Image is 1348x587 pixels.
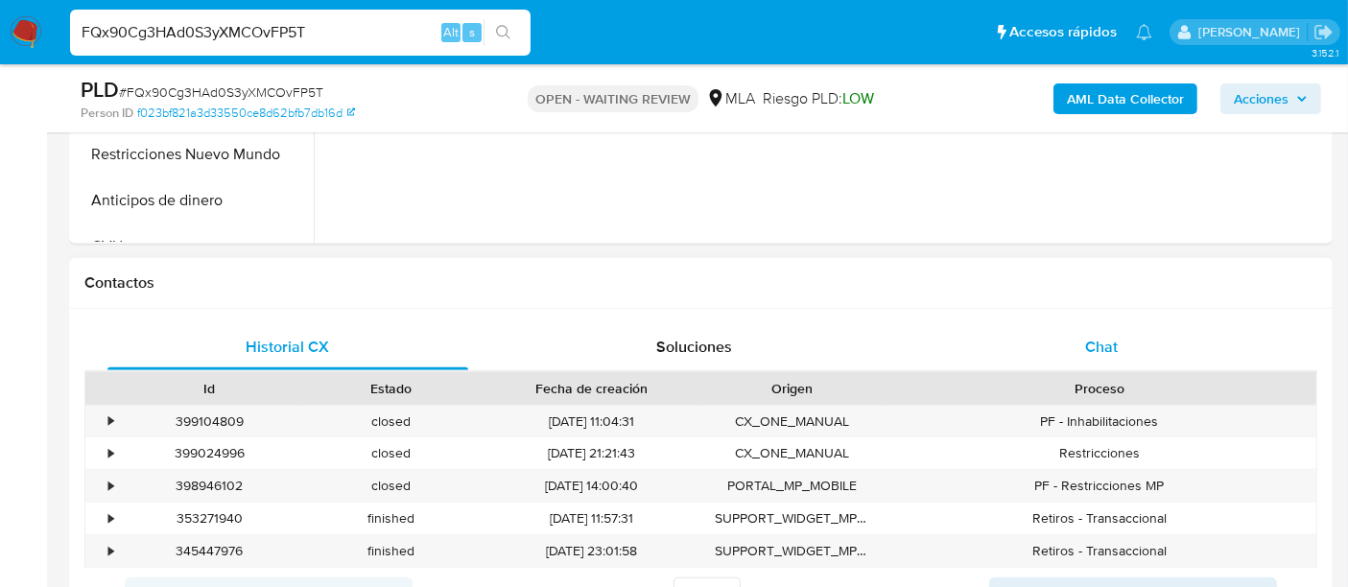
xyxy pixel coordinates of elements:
div: Retiros - Transaccional [883,535,1316,567]
b: AML Data Collector [1067,83,1184,114]
div: MLA [706,88,755,109]
span: # FQx90Cg3HAd0S3yXMCOvFP5T [119,82,323,102]
span: Chat [1085,336,1118,358]
div: closed [300,406,482,437]
p: gabriela.sanchez@mercadolibre.com [1198,23,1307,41]
div: • [108,412,113,431]
b: Person ID [81,105,133,122]
span: LOW [842,87,874,109]
div: PORTAL_MP_MOBILE [701,470,883,502]
span: Soluciones [657,336,733,358]
div: CX_ONE_MANUAL [701,437,883,469]
div: SUPPORT_WIDGET_MP_MOBILE [701,535,883,567]
div: • [108,542,113,560]
div: 399104809 [119,406,300,437]
button: Restricciones Nuevo Mundo [74,131,314,177]
div: Restricciones [883,437,1316,469]
div: Fecha de creación [495,379,688,398]
div: closed [300,470,482,502]
span: Accesos rápidos [1009,22,1117,42]
button: Acciones [1220,83,1321,114]
button: search-icon [484,19,523,46]
div: closed [300,437,482,469]
div: • [108,477,113,495]
div: [DATE] 21:21:43 [482,437,701,469]
div: Id [132,379,287,398]
div: Proceso [896,379,1303,398]
span: Historial CX [247,336,330,358]
h1: Contactos [84,273,1317,293]
div: • [108,509,113,528]
span: s [469,23,475,41]
button: AML Data Collector [1053,83,1197,114]
a: Notificaciones [1136,24,1152,40]
div: 398946102 [119,470,300,502]
div: • [108,444,113,462]
div: finished [300,535,482,567]
div: PF - Restricciones MP [883,470,1316,502]
div: Origen [715,379,869,398]
p: OPEN - WAITING REVIEW [528,85,698,112]
span: Acciones [1234,83,1289,114]
div: Retiros - Transaccional [883,503,1316,534]
div: PF - Inhabilitaciones [883,406,1316,437]
div: 345447976 [119,535,300,567]
div: 399024996 [119,437,300,469]
span: 3.152.1 [1312,45,1338,60]
span: Alt [443,23,459,41]
div: [DATE] 23:01:58 [482,535,701,567]
div: [DATE] 11:04:31 [482,406,701,437]
a: Salir [1313,22,1334,42]
div: finished [300,503,482,534]
div: 353271940 [119,503,300,534]
input: Buscar usuario o caso... [70,20,531,45]
div: [DATE] 11:57:31 [482,503,701,534]
b: PLD [81,74,119,105]
div: CX_ONE_MANUAL [701,406,883,437]
div: Estado [314,379,468,398]
div: SUPPORT_WIDGET_MP_MOBILE [701,503,883,534]
span: Riesgo PLD: [763,88,874,109]
a: f023bf821a3d33550ce8d62bfb7db16d [137,105,355,122]
button: Anticipos de dinero [74,177,314,223]
div: [DATE] 14:00:40 [482,470,701,502]
button: CVU [74,223,314,270]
